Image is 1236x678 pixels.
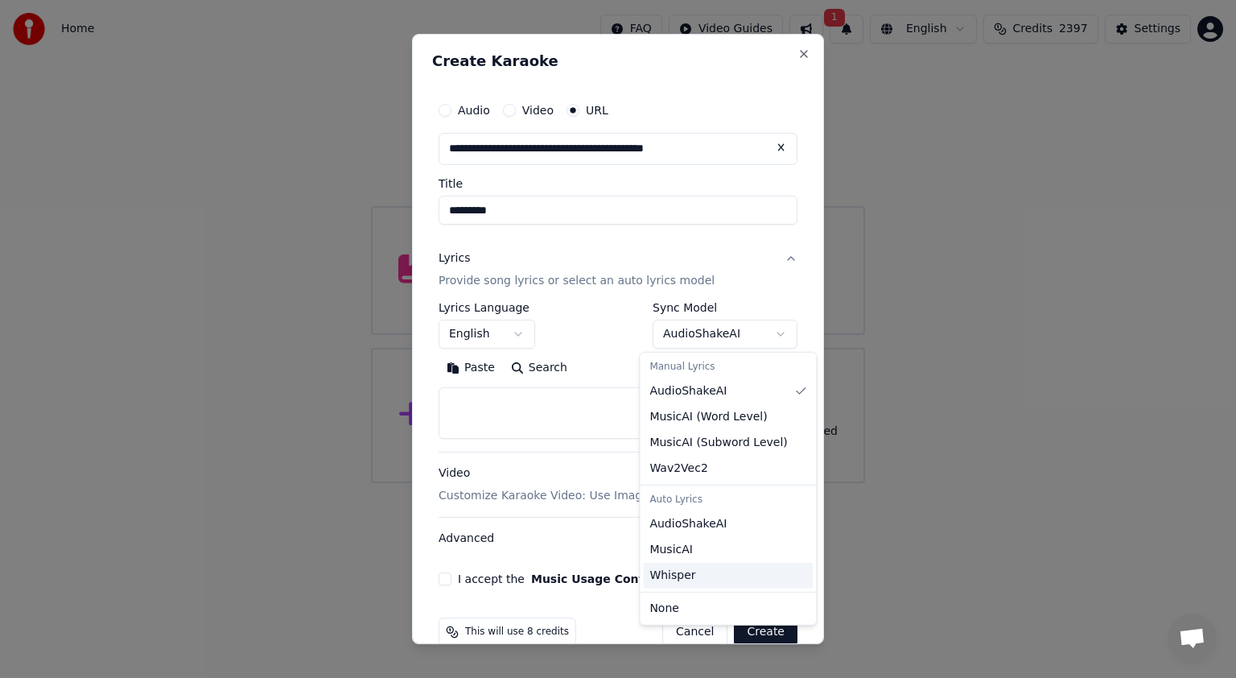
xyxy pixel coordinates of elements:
[649,409,767,425] span: MusicAI ( Word Level )
[649,542,693,558] span: MusicAI
[643,489,813,511] div: Auto Lyrics
[649,461,707,477] span: Wav2Vec2
[649,435,787,451] span: MusicAI ( Subword Level )
[649,516,727,532] span: AudioShakeAI
[649,601,679,617] span: None
[649,568,695,584] span: Whisper
[643,356,813,378] div: Manual Lyrics
[649,383,727,399] span: AudioShakeAI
